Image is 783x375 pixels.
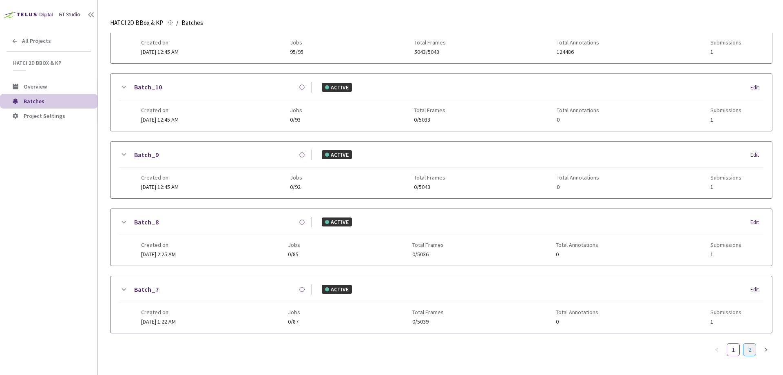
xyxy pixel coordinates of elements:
[290,117,302,123] span: 0/93
[288,242,300,248] span: Jobs
[414,117,445,123] span: 0/5033
[412,242,444,248] span: Total Frames
[556,309,598,315] span: Total Annotations
[141,116,179,123] span: [DATE] 12:45 AM
[710,49,741,55] span: 1
[111,7,772,63] div: Batch_11COMPLETEDEditCreated on[DATE] 12:45 AMJobs95/95Total Frames5043/5043Total Annotations1244...
[24,112,65,120] span: Project Settings
[710,39,741,46] span: Submissions
[141,39,179,46] span: Created on
[111,209,772,266] div: Batch_8ACTIVEEditCreated on[DATE] 2:25 AMJobs0/85Total Frames0/5036Total Annotations0Submissions1
[134,284,159,295] a: Batch_7
[710,174,741,181] span: Submissions
[141,251,176,258] span: [DATE] 2:25 AM
[710,117,741,123] span: 1
[290,174,302,181] span: Jobs
[24,83,47,90] span: Overview
[750,151,764,159] div: Edit
[141,309,176,315] span: Created on
[290,39,303,46] span: Jobs
[134,82,162,92] a: Batch_10
[557,39,599,46] span: Total Annotations
[557,184,599,190] span: 0
[710,251,741,257] span: 1
[322,150,352,159] div: ACTIVE
[141,242,176,248] span: Created on
[750,84,764,92] div: Edit
[714,347,719,352] span: left
[22,38,51,44] span: All Projects
[24,98,44,105] span: Batches
[288,309,300,315] span: Jobs
[557,174,599,181] span: Total Annotations
[710,343,723,356] button: left
[141,174,179,181] span: Created on
[759,343,772,356] button: right
[414,49,446,55] span: 5043/5043
[290,107,302,113] span: Jobs
[710,319,741,325] span: 1
[414,107,445,113] span: Total Frames
[181,18,203,28] span: Batches
[743,344,756,356] a: 2
[59,11,80,19] div: GT Studio
[759,343,772,356] li: Next Page
[414,39,446,46] span: Total Frames
[288,251,300,257] span: 0/85
[288,319,300,325] span: 0/87
[750,286,764,294] div: Edit
[290,49,303,55] span: 95/95
[727,343,740,356] li: 1
[556,319,598,325] span: 0
[322,217,352,226] div: ACTIVE
[710,309,741,315] span: Submissions
[557,107,599,113] span: Total Annotations
[414,174,445,181] span: Total Frames
[557,117,599,123] span: 0
[111,74,772,131] div: Batch_10ACTIVEEditCreated on[DATE] 12:45 AMJobs0/93Total Frames0/5033Total Annotations0Submissions1
[743,343,756,356] li: 2
[763,347,768,352] span: right
[141,318,176,325] span: [DATE] 1:22 AM
[110,18,163,28] span: HATCI 2D BBox & KP
[412,309,444,315] span: Total Frames
[727,344,739,356] a: 1
[412,251,444,257] span: 0/5036
[111,276,772,333] div: Batch_7ACTIVEEditCreated on[DATE] 1:22 AMJobs0/87Total Frames0/5039Total Annotations0Submissions1
[134,217,159,227] a: Batch_8
[412,319,444,325] span: 0/5039
[13,60,86,67] span: HATCI 2D BBox & KP
[322,83,352,92] div: ACTIVE
[557,49,599,55] span: 124486
[556,242,598,248] span: Total Annotations
[414,184,445,190] span: 0/5043
[290,184,302,190] span: 0/92
[141,183,179,191] span: [DATE] 12:45 AM
[750,218,764,226] div: Edit
[710,184,741,190] span: 1
[141,48,179,55] span: [DATE] 12:45 AM
[111,142,772,198] div: Batch_9ACTIVEEditCreated on[DATE] 12:45 AMJobs0/92Total Frames0/5043Total Annotations0Submissions1
[710,107,741,113] span: Submissions
[710,242,741,248] span: Submissions
[176,18,178,28] li: /
[141,107,179,113] span: Created on
[710,343,723,356] li: Previous Page
[556,251,598,257] span: 0
[322,285,352,294] div: ACTIVE
[134,150,159,160] a: Batch_9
